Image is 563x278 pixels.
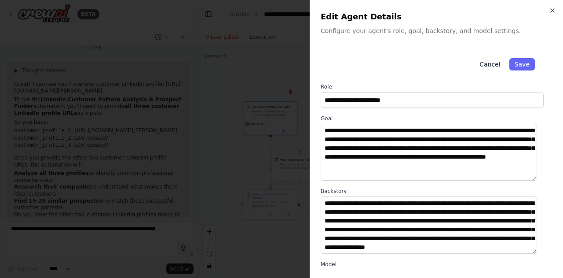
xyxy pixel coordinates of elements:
[321,83,544,90] label: Role
[321,188,544,195] label: Backstory
[321,115,544,122] label: Goal
[474,58,505,70] button: Cancel
[321,261,544,268] label: Model
[321,11,552,23] h2: Edit Agent Details
[509,58,535,70] button: Save
[321,26,552,35] p: Configure your agent's role, goal, backstory, and model settings.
